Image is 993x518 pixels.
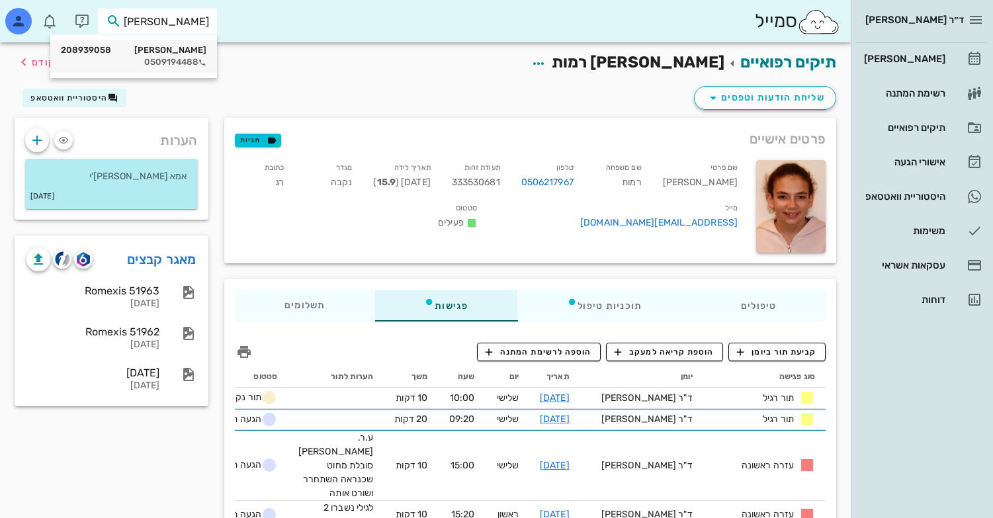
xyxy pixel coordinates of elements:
span: הוספה לרשימת המתנה [486,346,591,358]
a: [EMAIL_ADDRESS][DOMAIN_NAME] [580,217,738,228]
span: תור נקבע [225,392,277,403]
span: [PERSON_NAME] רמות [552,53,724,71]
a: תיקים רפואיים [740,53,836,71]
small: סטטוס [456,204,477,212]
a: [PERSON_NAME] [856,43,988,75]
div: ע.ר. [PERSON_NAME] סובלת מחוט שכנראה השתחרר ושורט אותה [298,431,373,500]
button: שליחת הודעות וטפסים [694,86,836,110]
div: שלישי [496,458,519,472]
small: תאריך לידה [394,163,431,172]
div: תוכניות טיפול [517,290,691,322]
div: סמייל [755,7,840,36]
button: הוספת קריאה למעקב [606,343,723,361]
div: Romexis 51963 [26,284,159,297]
button: romexis logo [74,250,93,269]
small: שם משפחה [606,163,642,172]
img: romexis logo [77,252,89,267]
th: סוג פגישה [703,367,826,388]
span: סטטוס [253,372,277,381]
p: אמא [PERSON_NAME]'י [36,169,187,184]
button: היסטוריית וואטסאפ [22,89,126,107]
span: פעילים [438,217,464,228]
a: היסטוריית וואטסאפ [856,181,988,212]
div: Romexis 51962 [26,325,159,338]
small: תעודת זהות [464,163,500,172]
span: סוג פגישה [779,372,815,381]
a: מאגר קבצים [127,249,196,270]
div: 0509194488 [61,57,206,67]
small: [DATE] [30,189,55,204]
div: עסקאות אשראי [861,260,945,271]
span: הוספת קריאה למעקב [615,346,714,358]
span: רג [275,177,284,188]
span: שעה [458,372,474,381]
div: נקבה [294,157,363,198]
a: 0506217967 [521,175,574,190]
div: ד"ר [PERSON_NAME] [591,412,693,426]
span: 10:00 [450,392,475,404]
span: 10 דקות [396,460,427,471]
span: 09:20 [449,413,475,425]
button: לעמוד הקודם [16,50,93,74]
span: שליחת הודעות וטפסים [705,90,825,106]
a: [DATE] [540,413,570,425]
span: הערות לתור [331,372,373,381]
span: תגיות [240,134,275,146]
small: כתובת [265,163,284,172]
span: תאריך [546,372,570,381]
div: משימות [861,226,945,236]
span: תור רגיל [763,391,794,405]
span: לעמוד הקודם [32,57,93,68]
span: ד״ר [PERSON_NAME] [865,14,964,26]
div: [DATE] [26,380,159,392]
div: [DATE] [26,298,159,310]
span: פרטים אישיים [750,128,826,150]
span: יום [509,372,519,381]
span: 208939058 [61,45,111,56]
strong: 15.9 [377,177,396,188]
span: עזרה ראשונה [742,458,794,472]
div: רשימת המתנה [861,88,945,99]
span: היסטוריית וואטסאפ [30,93,107,103]
small: טלפון [556,163,574,172]
span: תג [39,11,47,19]
div: [PERSON_NAME] [861,54,945,64]
button: הוספה לרשימת המתנה [477,343,601,361]
small: מייל [725,204,738,212]
th: תאריך [529,367,580,388]
span: קביעת תור ביומן [737,346,816,358]
span: הגעה תור [211,457,277,473]
span: 20 דקות [394,413,427,425]
th: סטטוס [200,367,288,388]
button: קביעת תור ביומן [728,343,826,361]
div: תיקים רפואיים [861,122,945,133]
div: ד"ר [PERSON_NAME] [591,391,693,405]
a: אישורי הגעה [856,146,988,178]
span: משך [411,372,427,381]
span: תשלומים [284,301,325,310]
a: תיקים רפואיים [856,112,988,144]
img: SmileCloud logo [797,9,840,35]
span: יומן [681,372,692,381]
button: cliniview logo [53,250,71,269]
div: [PERSON_NAME] [61,45,206,56]
small: שם פרטי [711,163,738,172]
span: 15:00 [451,460,475,471]
div: [DATE] [26,339,159,351]
span: תור רגיל [763,412,794,426]
div: טיפולים [691,290,826,322]
span: 10 דקות [396,392,427,404]
div: [PERSON_NAME] [652,157,748,198]
div: הערות [15,118,208,156]
a: דוחות [856,284,988,316]
div: היסטוריית וואטסאפ [861,191,945,202]
a: [DATE] [540,460,570,471]
small: מגדר [336,163,352,172]
a: עסקאות אשראי [856,249,988,281]
div: ד"ר [PERSON_NAME] [591,458,693,472]
div: שלישי [496,391,519,405]
a: משימות [856,215,988,247]
div: [DATE] [26,367,159,379]
div: שלישי [496,412,519,426]
th: הערות לתור [288,367,384,388]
